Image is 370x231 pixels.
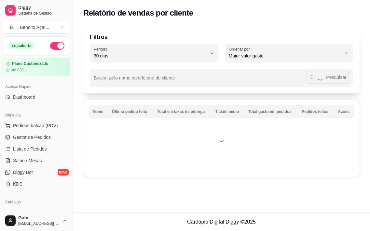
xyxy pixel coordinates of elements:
[18,11,67,16] span: Sistema de Gestão
[90,44,218,62] button: Período30 dias
[12,61,48,66] article: Plano Customizado
[229,46,252,52] label: Ordenar por
[3,179,70,189] a: KDS
[3,58,70,76] a: Plano Customizadoaté 03/11
[3,81,70,92] div: Acesso Rápido
[13,157,42,164] span: Salão / Mesas
[18,5,67,11] span: Diggy
[3,21,70,34] button: Select a team
[94,53,207,59] span: 30 dias
[3,110,70,120] div: Dia a dia
[94,46,109,52] label: Período
[73,213,370,231] footer: Cardápio Digital Diggy © 2025
[3,155,70,166] a: Salão / Mesas
[8,42,35,49] div: Loja aberta
[218,135,225,142] div: Loading
[3,144,70,154] a: Lista de Pedidos
[3,207,70,218] a: Produtos
[18,215,60,221] span: Gabi
[90,32,353,42] p: Filtros
[3,213,70,228] button: Gabi[EMAIL_ADDRESS][DOMAIN_NAME]
[18,221,60,226] span: [EMAIL_ADDRESS][DOMAIN_NAME]
[225,44,353,62] button: Ordenar porMaior valor gasto
[50,42,64,50] button: Alterar Status
[13,94,35,100] span: Dashboard
[8,24,15,30] span: B
[13,134,51,140] span: Gestor de Pedidos
[3,120,70,131] button: Pedidos balcão (PDV)
[11,67,27,73] article: até 03/11
[229,53,342,59] span: Maior valor gasto
[3,3,70,18] a: DiggySistema de Gestão
[13,169,33,176] span: Diggy Bot
[20,24,49,30] div: Bendito Açaí ...
[13,146,47,152] span: Lista de Pedidos
[94,77,307,84] input: Buscar pelo nome ou telefone do cliente
[3,92,70,102] a: Dashboard
[13,181,22,187] span: KDS
[13,209,31,216] span: Produtos
[83,8,193,18] h2: Relatório de vendas por cliente
[3,197,70,207] div: Catálogo
[3,132,70,142] a: Gestor de Pedidos
[3,167,70,177] a: Diggy Botnovo
[13,122,58,129] span: Pedidos balcão (PDV)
